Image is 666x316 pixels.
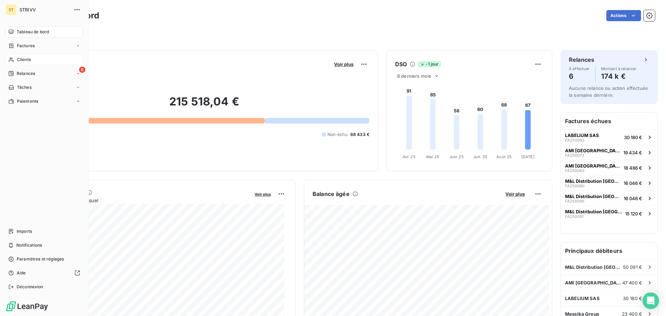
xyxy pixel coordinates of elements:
span: FA250063 [565,169,584,173]
span: AMI [GEOGRAPHIC_DATA] [565,280,622,285]
span: FA250073 [565,153,584,157]
span: LABELIUM SAS [565,296,600,301]
span: Voir plus [255,192,271,197]
span: Voir plus [334,61,353,67]
h6: Principaux débiteurs [561,242,657,259]
span: Paiements [17,98,38,104]
h6: Factures échues [561,113,657,129]
span: 6 [79,67,85,73]
span: Clients [17,57,31,63]
span: -1 jour [418,61,441,67]
span: Notifications [16,242,42,248]
span: À effectuer [569,67,590,71]
span: 18 486 € [624,165,642,171]
span: M&L Distribution [GEOGRAPHIC_DATA] SARL [565,194,621,199]
tspan: Avr. 25 [403,154,416,159]
tspan: Juil. 25 [473,154,487,159]
div: ST [6,4,17,15]
tspan: Août 25 [496,154,512,159]
button: M&L Distribution [GEOGRAPHIC_DATA] SARLFA25009516 046 € [561,190,657,206]
span: Tableau de bord [17,29,49,35]
span: 30 180 € [624,135,642,140]
span: LABELIUM SAS [565,133,599,138]
h6: DSO [395,60,407,68]
button: M&L Distribution [GEOGRAPHIC_DATA] SARLFA25008016 046 € [561,175,657,190]
a: Aide [6,267,83,279]
span: Relances [17,70,35,77]
span: Factures [17,43,35,49]
span: AMI [GEOGRAPHIC_DATA] [565,163,621,169]
span: AMI [GEOGRAPHIC_DATA] [565,148,621,153]
h6: Balance âgée [313,190,350,198]
button: AMI [GEOGRAPHIC_DATA]FA25006318 486 € [561,160,657,175]
img: Logo LeanPay [6,301,49,312]
button: Voir plus [332,61,356,67]
button: M&L Distribution [GEOGRAPHIC_DATA] SARLFA25008115 120 € [561,206,657,221]
button: AMI [GEOGRAPHIC_DATA]FA25007319 434 € [561,145,657,160]
span: M&L Distribution [GEOGRAPHIC_DATA] SARL [565,209,622,214]
span: Non-échu [327,131,348,138]
span: Aide [17,270,26,276]
span: Chiffre d'affaires mensuel [39,197,250,204]
span: Aucune relance ou action effectuée la semaine dernière. [569,85,648,98]
button: Voir plus [503,191,527,197]
span: 47 400 € [622,280,642,285]
h2: 215 518,04 € [39,95,369,116]
tspan: Mai 25 [426,154,439,159]
button: LABELIUM SASFA25009230 180 € [561,129,657,145]
span: 16 046 € [624,196,642,201]
span: M&L Distribution [GEOGRAPHIC_DATA] SARL [565,178,621,184]
span: 15 120 € [625,211,642,216]
span: 19 434 € [623,150,642,155]
span: Déconnexion [17,284,43,290]
span: 68 433 € [350,131,369,138]
h4: 6 [569,71,590,82]
span: FA250095 [565,199,584,203]
span: FA250081 [565,214,583,219]
span: FA250092 [565,138,584,142]
button: Voir plus [253,191,273,197]
span: M&L Distribution [GEOGRAPHIC_DATA] SARL [565,264,623,270]
span: 16 046 € [624,180,642,186]
tspan: [DATE] [521,154,535,159]
span: 50 091 € [623,264,642,270]
span: 30 180 € [623,296,642,301]
span: STRIVV [19,7,69,12]
span: Imports [17,228,32,234]
span: FA250080 [565,184,584,188]
button: Actions [606,10,641,21]
h4: 174 k € [601,71,637,82]
span: Voir plus [505,191,525,197]
h6: Relances [569,55,594,64]
span: Tâches [17,84,32,91]
span: 6 derniers mois [397,73,431,79]
span: Montant à relancer [601,67,637,71]
div: Open Intercom Messenger [642,292,659,309]
tspan: Juin 25 [450,154,464,159]
span: Paramètres et réglages [17,256,64,262]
